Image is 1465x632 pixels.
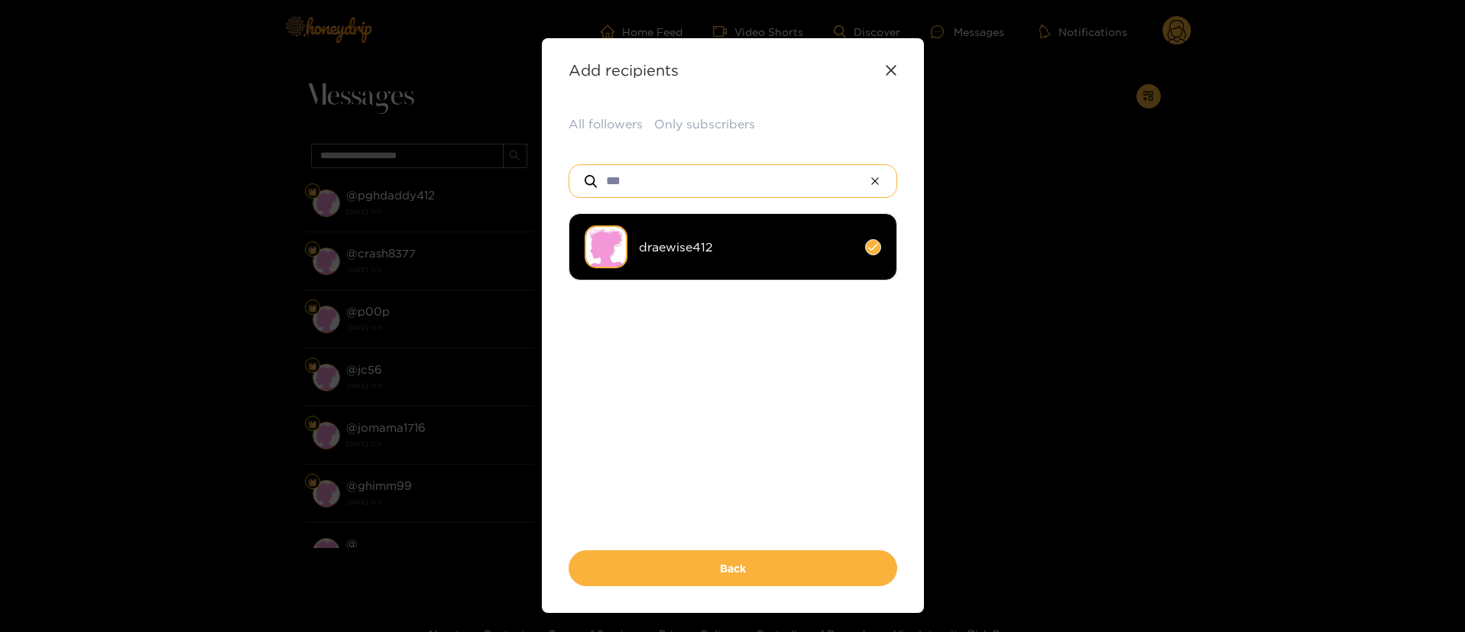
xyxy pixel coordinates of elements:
img: no-avatar.png [585,225,627,268]
button: Back [569,550,897,586]
button: All followers [569,115,643,133]
span: draewise412 [639,238,854,256]
button: Only subscribers [654,115,755,133]
strong: Add recipients [569,61,679,79]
